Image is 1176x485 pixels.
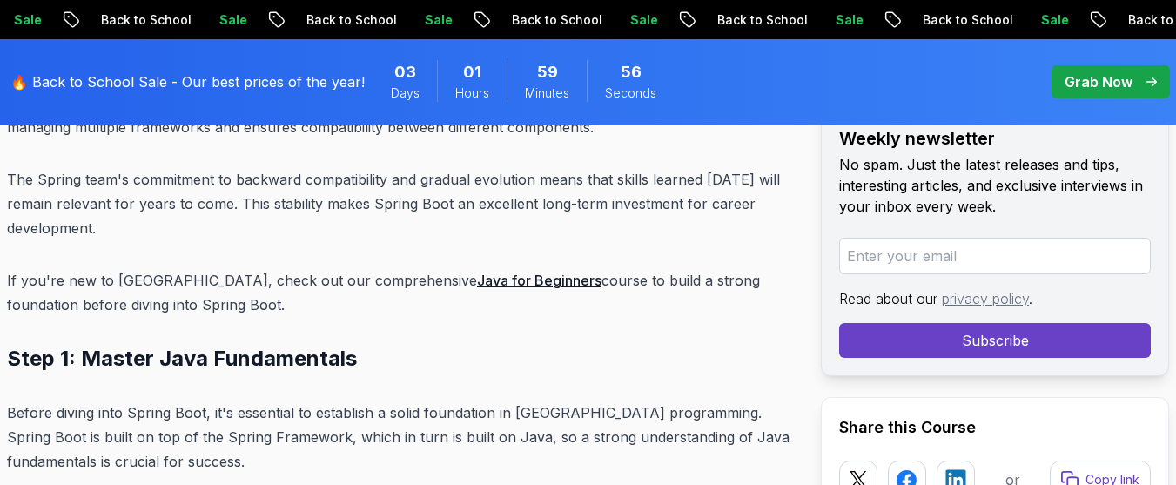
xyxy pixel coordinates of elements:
p: 🔥 Back to School Sale - Our best prices of the year! [10,71,365,92]
input: Enter your email [839,238,1151,274]
span: 3 Days [394,60,416,84]
span: 1 Hours [463,60,481,84]
button: Subscribe [839,323,1151,358]
p: Back to School [878,11,997,29]
span: 59 Minutes [537,60,558,84]
span: Days [391,84,420,102]
p: Back to School [262,11,380,29]
span: Seconds [605,84,656,102]
span: Hours [455,84,489,102]
p: Sale [586,11,642,29]
p: Back to School [673,11,791,29]
span: Minutes [525,84,569,102]
p: The Spring team's commitment to backward compatibility and gradual evolution means that skills le... [7,167,793,240]
p: Grab Now [1065,71,1132,92]
a: privacy policy [942,290,1029,307]
p: Sale [175,11,231,29]
p: No spam. Just the latest releases and tips, interesting articles, and exclusive interviews in you... [839,154,1151,217]
p: If you're new to [GEOGRAPHIC_DATA], check out our comprehensive course to build a strong foundati... [7,268,793,317]
p: Sale [791,11,847,29]
span: 56 Seconds [621,60,642,84]
h2: Weekly newsletter [839,126,1151,151]
p: Back to School [57,11,175,29]
p: Before diving into Spring Boot, it's essential to establish a solid foundation in [GEOGRAPHIC_DAT... [7,401,793,474]
p: Read about our . [839,288,1151,309]
p: Sale [997,11,1052,29]
p: Sale [380,11,436,29]
a: Java for Beginners [477,272,601,289]
h2: Share this Course [839,415,1151,440]
p: Back to School [467,11,586,29]
h2: Step 1: Master Java Fundamentals [7,345,793,373]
